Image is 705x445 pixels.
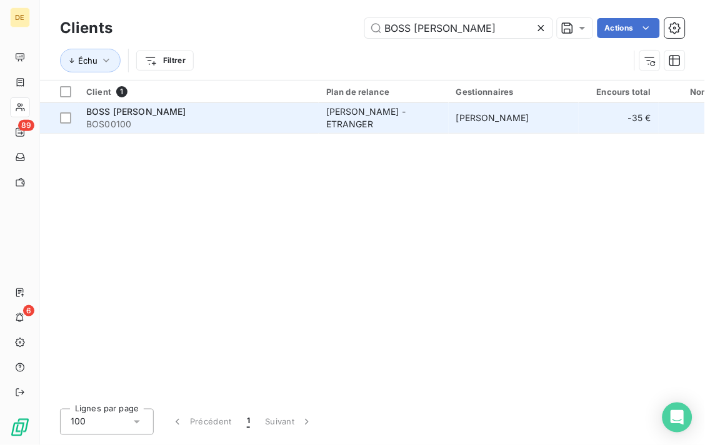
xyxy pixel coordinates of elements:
span: 100 [71,416,86,428]
span: 89 [18,120,34,131]
button: Filtrer [136,51,194,71]
button: Suivant [257,409,321,435]
td: -35 € [579,103,659,133]
div: Encours total [586,87,651,97]
span: 1 [247,416,250,428]
span: 6 [23,305,34,316]
span: Client [86,87,111,97]
span: BOS00100 [86,118,311,130]
button: Actions [597,18,660,38]
h3: Clients [60,17,112,39]
div: Plan de relance [326,87,441,97]
span: [PERSON_NAME] [456,112,529,123]
div: [PERSON_NAME] - ETRANGER [326,105,441,130]
div: Open Intercom Messenger [662,403,692,433]
span: 1 [116,86,127,97]
input: Rechercher [365,18,552,38]
button: Précédent [164,409,239,435]
span: BOSS [PERSON_NAME] [86,106,186,117]
div: DE [10,7,30,27]
button: Échu [60,49,121,72]
img: Logo LeanPay [10,418,30,438]
button: 1 [239,409,257,435]
div: Gestionnaires [456,87,571,97]
span: Échu [78,56,97,66]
